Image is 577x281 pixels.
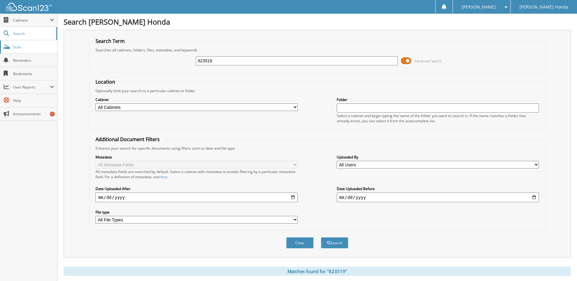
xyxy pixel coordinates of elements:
[13,71,54,76] span: Bookmarks
[159,174,167,179] a: here
[337,154,539,160] label: Uploaded By
[13,18,50,23] span: Cabinets
[50,112,55,116] div: 1
[96,154,298,160] label: Metadata
[96,186,298,191] label: Date Uploaded After
[321,237,348,248] button: Search
[13,111,54,116] span: Announcements
[13,58,54,63] span: Reminders
[337,193,539,202] input: end
[13,44,54,50] span: Scan
[13,31,53,36] span: Search
[96,97,298,102] label: Cabinet
[96,193,298,202] input: start
[337,186,539,191] label: Date Uploaded Before
[96,210,298,215] label: File type
[462,5,496,9] span: [PERSON_NAME]
[13,98,54,103] span: Help
[92,88,542,93] div: Optionally limit your search to a particular cabinet or folder
[6,3,52,11] img: scan123-logo-white.svg
[13,85,50,90] span: User Reports
[64,17,571,27] h1: Search [PERSON_NAME] Honda
[96,169,298,179] div: All metadata fields are searched by default. Select a cabinet with metadata to enable filtering b...
[337,97,539,102] label: Folder
[337,113,539,123] div: Select a cabinet and begin typing the name of the folder you want to search in. If the name match...
[415,59,442,63] span: Advanced Search
[92,146,542,151] div: Enhance your search for specific documents using filters such as date and file type.
[92,136,163,143] legend: Additional Document Filters
[92,38,128,44] legend: Search Term
[64,267,571,276] div: Matches found for "823519"
[92,47,542,53] div: Searches all cabinets, folders, files, metadata, and keywords
[520,5,568,9] span: [PERSON_NAME] Honda
[92,78,118,85] legend: Location
[286,237,314,248] button: Clear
